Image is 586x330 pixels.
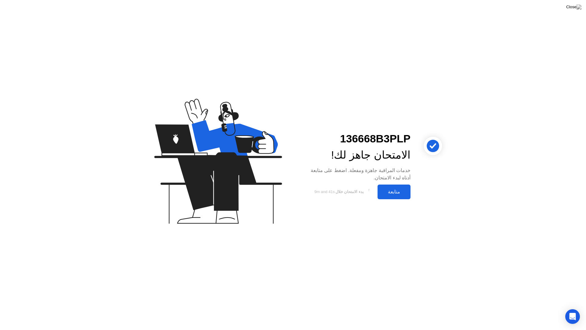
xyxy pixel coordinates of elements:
button: متابعة [378,185,411,199]
div: Open Intercom Messenger [565,309,580,324]
div: خدمات المراقبة جاهزة ومفعلة. اضغط على متابعة أدناه لبدء الامتحان. [303,167,411,182]
div: متابعة [379,189,409,195]
span: 9m and 41s [314,189,335,194]
img: Close [566,5,581,9]
div: الامتحان جاهز لك! [303,147,411,163]
div: 136668B3PLP [303,131,411,147]
button: بدء الامتحان خلال9m and 41s [303,186,374,198]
